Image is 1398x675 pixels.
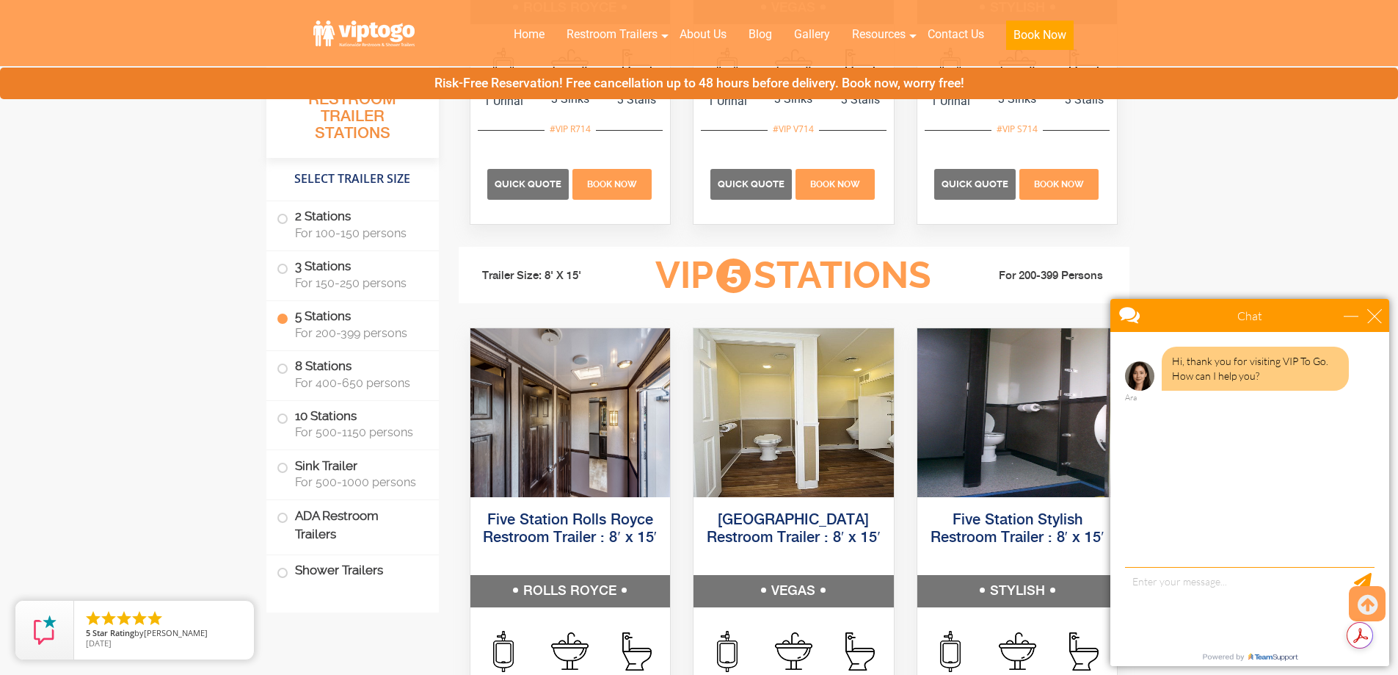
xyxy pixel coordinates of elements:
a: Quick Quote [710,176,794,190]
span: 3 Stalls [1051,91,1118,109]
a: Resources [841,18,917,51]
img: an icon of sink [775,632,812,670]
img: an icon of stall [622,632,652,671]
a: Home [503,18,556,51]
span: 3 Sinks [984,90,1051,108]
li:  [100,610,117,627]
a: Book Now [995,18,1085,59]
div: #VIP S714 [991,120,1043,139]
li: For 200-399 Persons [955,267,1119,285]
label: Sink Trailer [277,450,429,496]
h3: VIP Stations [633,256,954,296]
button: Book Now [1006,21,1074,50]
span: Star Rating [92,627,134,638]
h5: STYLISH [917,575,1118,607]
img: an icon of sink [551,632,589,670]
span: 5 [86,627,90,638]
h4: Select Trailer Size [266,165,439,193]
span: For 500-1150 persons [295,425,421,439]
a: [GEOGRAPHIC_DATA] Restroom Trailer : 8′ x 15′ [707,513,881,546]
span: by [86,629,242,639]
span: 1 Urinal [470,93,537,110]
a: Quick Quote [487,176,571,190]
span: For 100-150 persons [295,226,421,240]
li:  [115,610,133,627]
span: For 500-1000 persons [295,475,421,489]
img: an icon of urinal [940,631,961,672]
a: Contact Us [917,18,995,51]
span: For 150-250 persons [295,276,421,290]
a: Book Now [570,176,653,190]
iframe: Live Chat Box [1102,290,1398,675]
label: 3 Stations [277,251,429,297]
a: Book Now [1017,176,1100,190]
a: About Us [669,18,738,51]
span: Book Now [810,179,860,189]
li: Trailer Size: 8' X 15' [469,254,633,298]
h5: ROLLS ROYCE [470,575,671,607]
span: Book Now [1034,179,1084,189]
a: Gallery [783,18,841,51]
li:  [131,610,148,627]
span: 1 Urinal [917,93,984,110]
span: Quick Quote [495,178,561,189]
img: an icon of stall [1069,632,1099,671]
label: 10 Stations [277,401,429,447]
label: Shower Trailers [277,555,429,587]
img: an icon of stall [845,632,875,671]
a: Quick Quote [934,176,1018,190]
h3: All Portable Restroom Trailer Stations [266,70,439,158]
img: Full view of five station restroom trailer with two separate doors for men and women [917,328,1118,497]
span: 3 Sinks [536,90,603,108]
span: For 200-399 persons [295,326,421,340]
span: [PERSON_NAME] [144,627,208,638]
label: 2 Stations [277,201,429,247]
li:  [146,610,164,627]
label: ADA Restroom Trailers [277,500,429,550]
h5: VEGAS [693,575,894,607]
span: Quick Quote [718,178,784,189]
span: 3 Stalls [603,91,670,109]
span: Book Now [587,179,637,189]
div: #VIP V714 [768,120,819,139]
img: Full view of five station restroom trailer with two separate doors for men and women [693,328,894,497]
li:  [84,610,102,627]
img: Review Rating [30,616,59,645]
a: Five Station Stylish Restroom Trailer : 8′ x 15′ [931,513,1104,546]
label: 5 Stations [277,301,429,347]
span: 3 Stalls [827,91,894,109]
label: 8 Stations [277,351,429,397]
div: #VIP R714 [545,120,596,139]
span: 3 Sinks [760,90,827,108]
span: 1 Urinal [693,93,760,110]
img: an icon of sink [999,632,1036,670]
span: 5 [716,259,751,293]
a: Restroom Trailers [556,18,669,51]
span: Quick Quote [942,178,1008,189]
img: an icon of urinal [493,631,514,672]
img: an icon of urinal [717,631,738,672]
span: [DATE] [86,638,112,649]
span: For 400-650 persons [295,376,421,390]
a: Five Station Rolls Royce Restroom Trailer : 8′ x 15′ [483,513,657,546]
img: Full view of five station restroom trailer with two separate doors for men and women [470,328,671,497]
a: Blog [738,18,783,51]
a: Book Now [794,176,877,190]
